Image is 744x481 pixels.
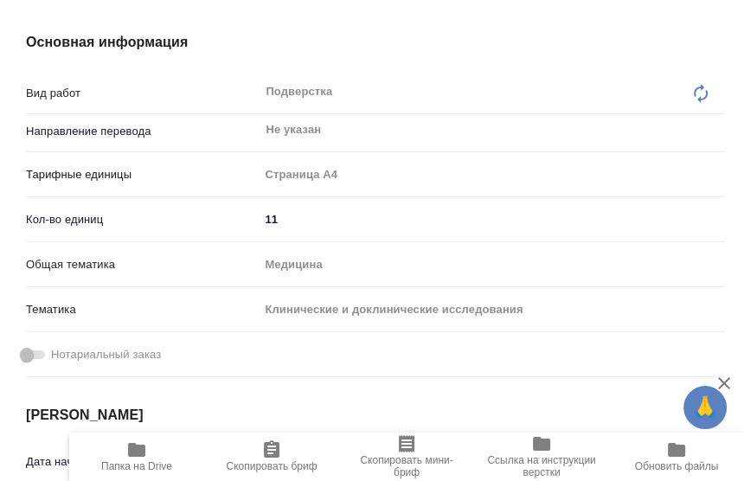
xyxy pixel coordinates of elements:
[474,433,609,481] button: Ссылка на инструкции верстки
[26,211,259,228] p: Кол-во единиц
[683,386,727,429] button: 🙏
[259,295,725,324] div: Клинические и доклинические исследования
[484,454,599,478] span: Ссылка на инструкции верстки
[26,453,259,471] p: Дата начала работ
[26,123,259,140] p: Направление перевода
[69,433,204,481] button: Папка на Drive
[26,32,725,53] h4: Основная информация
[26,256,259,273] p: Общая тематика
[26,85,259,102] p: Вид работ
[259,207,725,232] input: ✎ Введи что-нибудь
[339,433,474,481] button: Скопировать мини-бриф
[26,166,259,183] p: Тарифные единицы
[51,346,161,363] span: Нотариальный заказ
[259,160,725,189] div: Страница А4
[635,460,719,472] span: Обновить файлы
[26,405,725,426] h4: [PERSON_NAME]
[101,460,172,472] span: Папка на Drive
[350,454,464,478] span: Скопировать мини-бриф
[204,433,339,481] button: Скопировать бриф
[609,433,744,481] button: Обновить файлы
[690,389,720,426] span: 🙏
[226,460,317,472] span: Скопировать бриф
[259,250,725,279] div: Медицина
[26,301,259,318] p: Тематика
